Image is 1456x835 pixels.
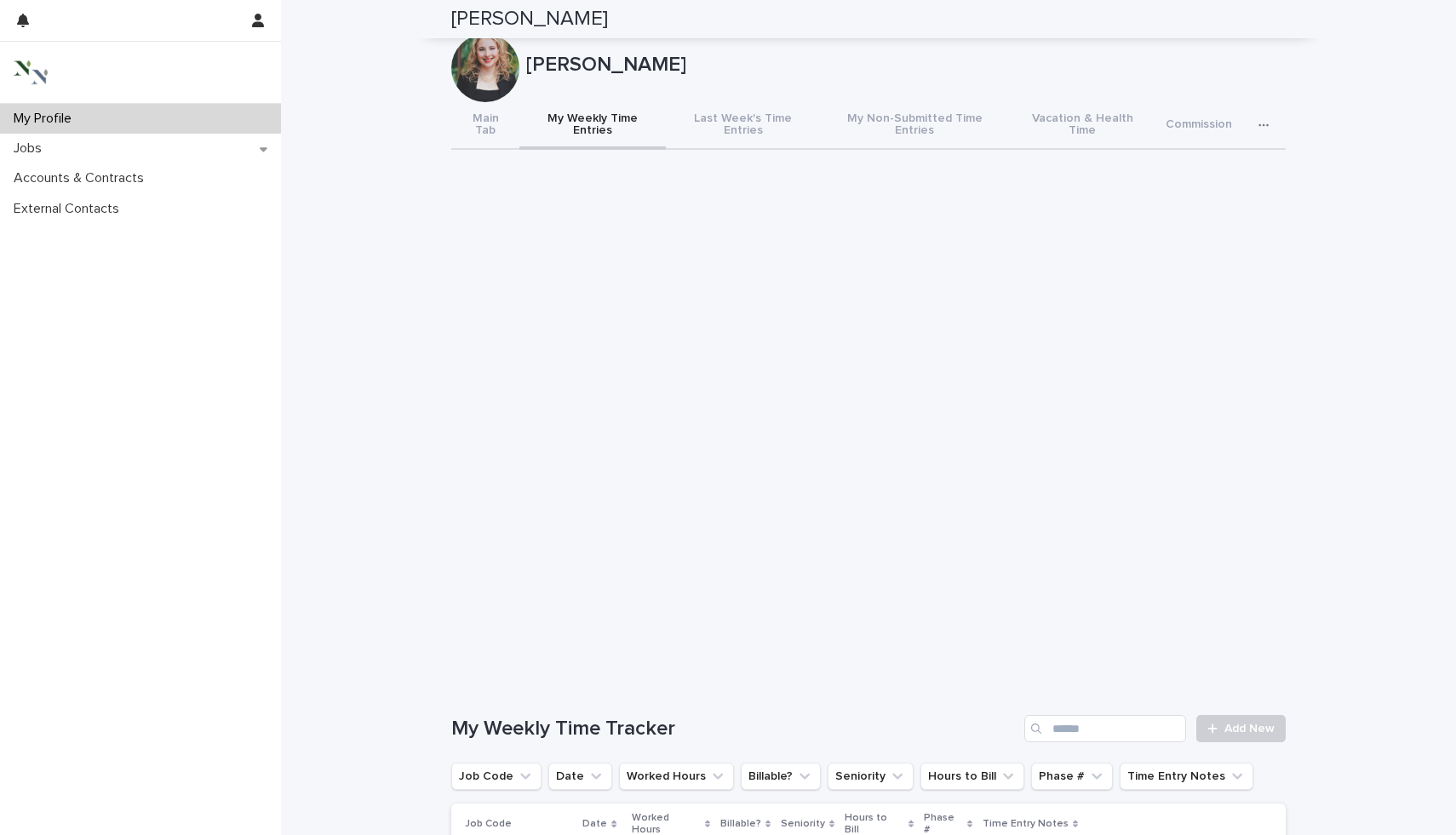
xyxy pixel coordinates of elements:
button: Seniority [828,763,914,790]
p: [PERSON_NAME] [526,53,1279,77]
p: Jobs [7,140,55,157]
p: External Contacts [7,201,133,217]
button: Worked Hours [619,763,734,790]
button: Main Tab [451,102,519,150]
h1: My Weekly Time Tracker [451,717,1017,741]
p: Seniority [781,815,825,833]
button: Billable? [741,763,821,790]
p: Billable? [720,815,761,833]
button: Time Entry Notes [1120,763,1253,790]
img: 3bAFpBnQQY6ys9Fa9hsD [14,55,48,89]
p: Accounts & Contracts [7,170,158,186]
button: My Weekly Time Entries [519,102,666,150]
p: Time Entry Notes [983,815,1069,833]
button: Phase # [1031,763,1113,790]
button: Job Code [451,763,542,790]
p: My Profile [7,111,85,127]
span: Add New [1224,723,1275,735]
button: Commission [1155,102,1242,150]
h2: [PERSON_NAME] [451,7,608,31]
button: Vacation & Health Time [1010,102,1155,150]
p: Job Code [465,815,512,833]
button: Hours to Bill [920,763,1024,790]
p: Date [582,815,607,833]
input: Search [1024,715,1186,742]
button: My Non-Submitted Time Entries [820,102,1010,150]
a: Add New [1196,715,1286,742]
button: Last Week's Time Entries [666,102,820,150]
button: Date [548,763,612,790]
